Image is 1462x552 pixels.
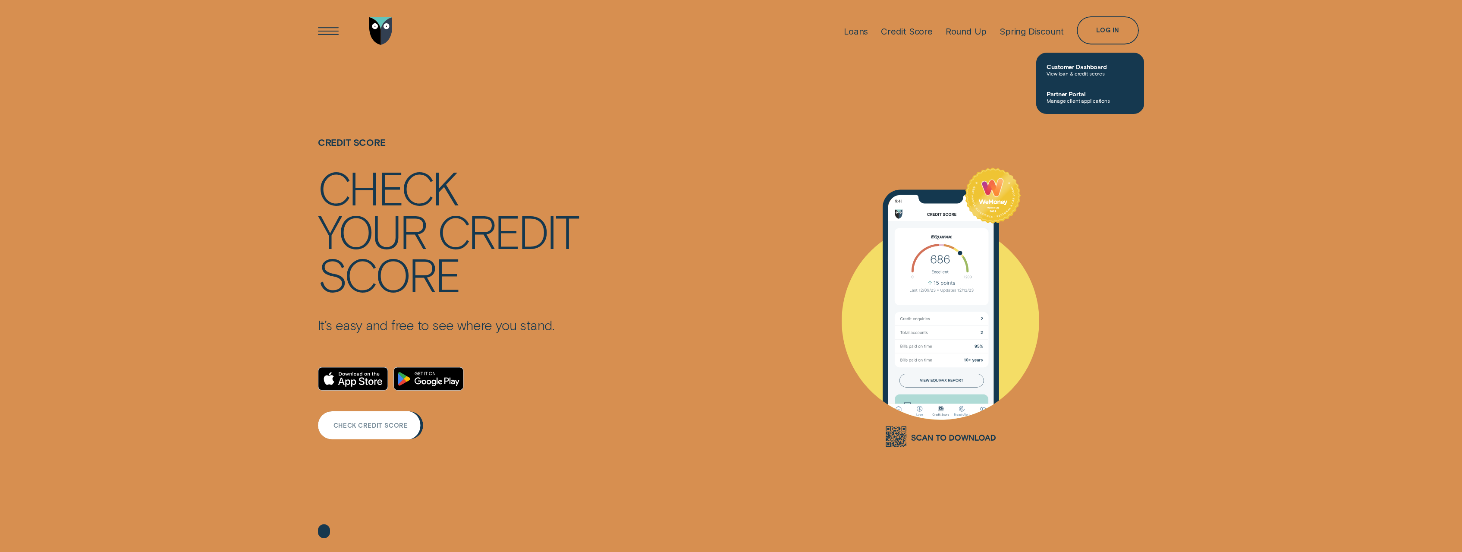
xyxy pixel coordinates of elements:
[333,423,408,429] div: CHECK CREDIT SCORE
[844,26,868,37] div: Loans
[314,17,343,45] button: Open Menu
[1036,83,1144,110] a: Partner PortalManage client applications
[369,17,393,45] img: Wisr
[318,316,578,333] p: It’s easy and free to see where you stand.
[318,367,388,391] a: Download on the App Store
[946,26,987,37] div: Round Up
[1047,63,1134,70] span: Customer Dashboard
[318,137,578,165] h1: Credit Score
[1047,70,1134,76] span: View loan & credit scores
[1000,26,1064,37] div: Spring Discount
[318,252,460,295] div: score
[318,411,423,439] a: CHECK CREDIT SCORE
[393,367,464,391] a: Android App on Google Play
[881,26,933,37] div: Credit Score
[1047,90,1134,98] span: Partner Portal
[318,165,578,295] h4: Check your credit score
[1077,16,1139,44] button: Log in
[1047,98,1134,104] span: Manage client applications
[1036,56,1144,83] a: Customer DashboardView loan & credit scores
[437,209,578,252] div: credit
[318,165,458,208] div: Check
[318,209,427,252] div: your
